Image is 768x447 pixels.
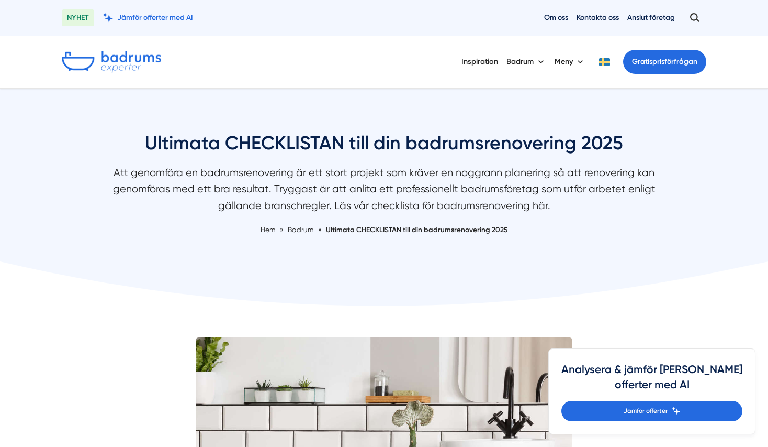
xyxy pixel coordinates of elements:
a: Inspiration [461,48,498,75]
a: Anslut företag [627,13,675,23]
h1: Ultimata CHECKLISTAN till din badrumsrenovering 2025 [107,130,661,165]
span: Jämför offerter [624,406,668,416]
button: Meny [555,48,585,75]
a: Badrum [288,225,315,234]
span: Gratis [632,57,652,66]
span: » [280,224,284,235]
nav: Breadcrumb [107,224,661,235]
span: Jämför offerter med AI [117,13,193,23]
span: Badrum [288,225,314,234]
img: Badrumsexperter.se logotyp [62,51,161,73]
span: NYHET [62,9,94,26]
a: Jämför offerter [561,401,742,421]
p: Att genomföra en badrumsrenovering är ett stort projekt som kräver en noggrann planering så att r... [107,165,661,219]
a: Om oss [544,13,568,23]
a: Ultimata CHECKLISTAN till din badrumsrenovering 2025 [326,225,507,234]
a: Jämför offerter med AI [103,13,193,23]
button: Badrum [506,48,546,75]
h4: Analysera & jämför [PERSON_NAME] offerter med AI [561,362,742,401]
a: Gratisprisförfrågan [623,50,706,74]
span: » [318,224,322,235]
a: Kontakta oss [577,13,619,23]
a: Hem [261,225,276,234]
